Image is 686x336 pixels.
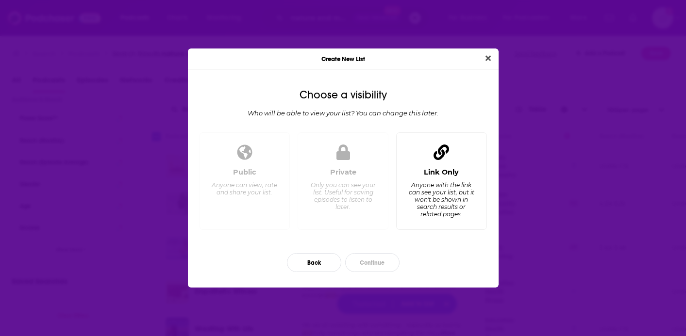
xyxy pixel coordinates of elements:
[408,181,474,218] div: Anyone with the link can see your list, but it won't be shown in search results or related pages.
[196,109,491,117] div: Who will be able to view your list? You can change this later.
[211,181,278,196] div: Anyone can view, rate and share your list.
[345,253,400,272] button: Continue
[424,168,459,176] div: Link Only
[287,253,341,272] button: Back
[310,181,376,210] div: Only you can see your list. Useful for saving episodes to listen to later.
[482,52,495,64] button: Close
[196,89,491,101] div: Choose a visibility
[233,168,256,176] div: Public
[188,48,499,69] div: Create New List
[330,168,356,176] div: Private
